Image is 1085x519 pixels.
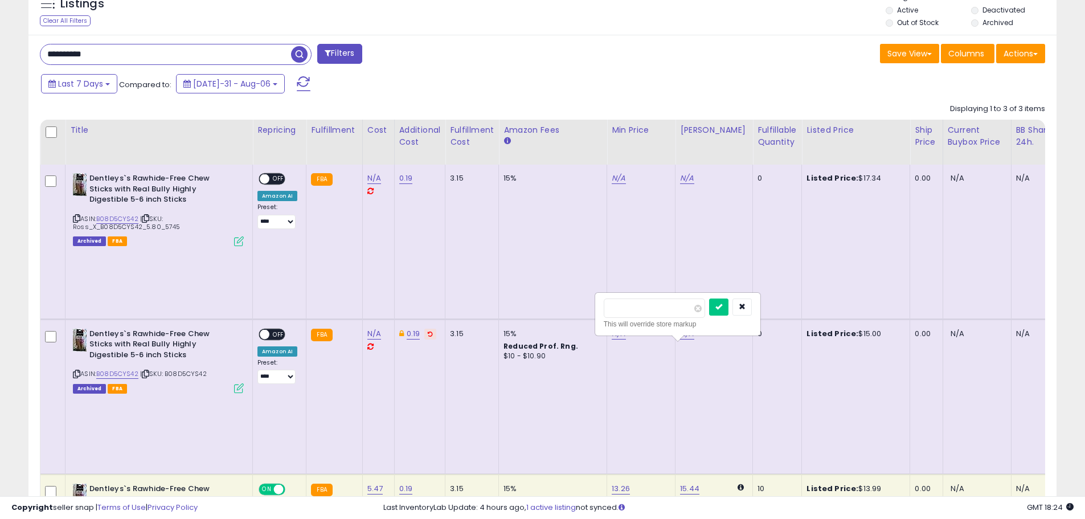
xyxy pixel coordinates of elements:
div: Last InventoryLab Update: 4 hours ago, not synced. [383,502,1074,513]
a: Privacy Policy [148,502,198,513]
small: Amazon Fees. [503,136,510,146]
span: FBA [108,236,127,246]
div: ASIN: [73,173,244,245]
div: 3.15 [450,173,490,183]
a: N/A [612,173,625,184]
img: 41RV6ccUrGL._SL40_.jpg [73,173,87,196]
span: Last 7 Days [58,78,103,89]
b: Dentleys`s Rawhide-Free Chew Sticks with Real Bully Highly Digestible 5-6 inch Sticks [89,329,228,363]
label: Active [897,5,918,15]
span: ON [260,485,274,495]
span: FBA [108,384,127,394]
button: Columns [941,44,994,63]
button: Last 7 Days [41,74,117,93]
span: OFF [269,329,288,339]
a: 5.47 [367,483,383,495]
div: 0 [758,329,793,339]
div: 3.15 [450,484,490,494]
a: N/A [680,173,694,184]
small: FBA [311,484,332,496]
div: Current Buybox Price [948,124,1006,148]
span: | SKU: Ross_X_B08D5CYS42_5.80_5745 [73,214,181,231]
a: 1 active listing [526,502,576,513]
div: Displaying 1 to 3 of 3 items [950,104,1045,115]
span: OFF [269,174,288,184]
a: Terms of Use [97,502,146,513]
div: Fulfillment [311,124,357,136]
button: Filters [317,44,362,64]
a: B08D5CYS42 [96,369,138,379]
span: N/A [951,173,964,183]
a: 0.19 [399,173,413,184]
span: [DATE]-31 - Aug-06 [193,78,271,89]
div: 3.15 [450,329,490,339]
a: 0.19 [407,328,420,340]
div: $13.99 [806,484,901,494]
a: N/A [367,328,381,340]
div: N/A [1016,484,1054,494]
div: Title [70,124,248,136]
div: Cost [367,124,390,136]
a: 0.19 [399,483,413,495]
div: BB Share 24h. [1016,124,1058,148]
div: 0 [758,173,793,183]
span: Listings that have been deleted from Seller Central [73,384,106,394]
div: Additional Cost [399,124,441,148]
a: B08D5CYS42 [96,214,138,224]
div: Clear All Filters [40,15,91,26]
div: 15% [503,484,598,494]
b: Dentleys`s Rawhide-Free Chew Sticks with Real Bully Highly Digestible 5-6 inch Sticks [89,484,228,518]
span: | SKU: B08D5CYS42 [140,369,207,378]
b: Dentleys`s Rawhide-Free Chew Sticks with Real Bully Highly Digestible 5-6 inch Sticks [89,173,228,208]
div: Repricing [257,124,301,136]
span: Columns [948,48,984,59]
div: Preset: [257,359,297,385]
div: Ship Price [915,124,937,148]
span: N/A [951,328,964,339]
b: Listed Price: [806,173,858,183]
span: Compared to: [119,79,171,90]
div: Fulfillable Quantity [758,124,797,148]
div: Min Price [612,124,670,136]
div: $10 - $10.90 [503,352,598,361]
button: Save View [880,44,939,63]
span: N/A [951,483,964,494]
div: 15% [503,173,598,183]
b: Listed Price: [806,483,858,494]
label: Out of Stock [897,18,939,27]
button: [DATE]-31 - Aug-06 [176,74,285,93]
div: ASIN: [73,329,244,392]
div: Amazon AI [257,191,297,201]
div: [PERSON_NAME] [680,124,748,136]
div: 0.00 [915,173,933,183]
div: Fulfillment Cost [450,124,494,148]
div: Listed Price [806,124,905,136]
div: 10 [758,484,793,494]
label: Archived [982,18,1013,27]
div: 0.00 [915,329,933,339]
div: Preset: [257,203,297,229]
div: 0.00 [915,484,933,494]
img: 41RV6ccUrGL._SL40_.jpg [73,329,87,352]
a: 15.44 [680,483,699,495]
div: Amazon Fees [503,124,602,136]
img: 41RV6ccUrGL._SL40_.jpg [73,484,87,506]
strong: Copyright [11,502,53,513]
span: 2025-08-14 18:24 GMT [1027,502,1074,513]
button: Actions [996,44,1045,63]
div: N/A [1016,329,1054,339]
a: 13.26 [612,483,630,495]
small: FBA [311,329,332,341]
label: Deactivated [982,5,1025,15]
span: Listings that have been deleted from Seller Central [73,236,106,246]
div: 15% [503,329,598,339]
span: OFF [284,485,302,495]
b: Reduced Prof. Rng. [503,341,578,351]
div: seller snap | | [11,502,198,513]
div: N/A [1016,173,1054,183]
div: $15.00 [806,329,901,339]
div: This will override store markup [604,318,752,330]
div: Amazon AI [257,346,297,357]
div: $17.34 [806,173,901,183]
small: FBA [311,173,332,186]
